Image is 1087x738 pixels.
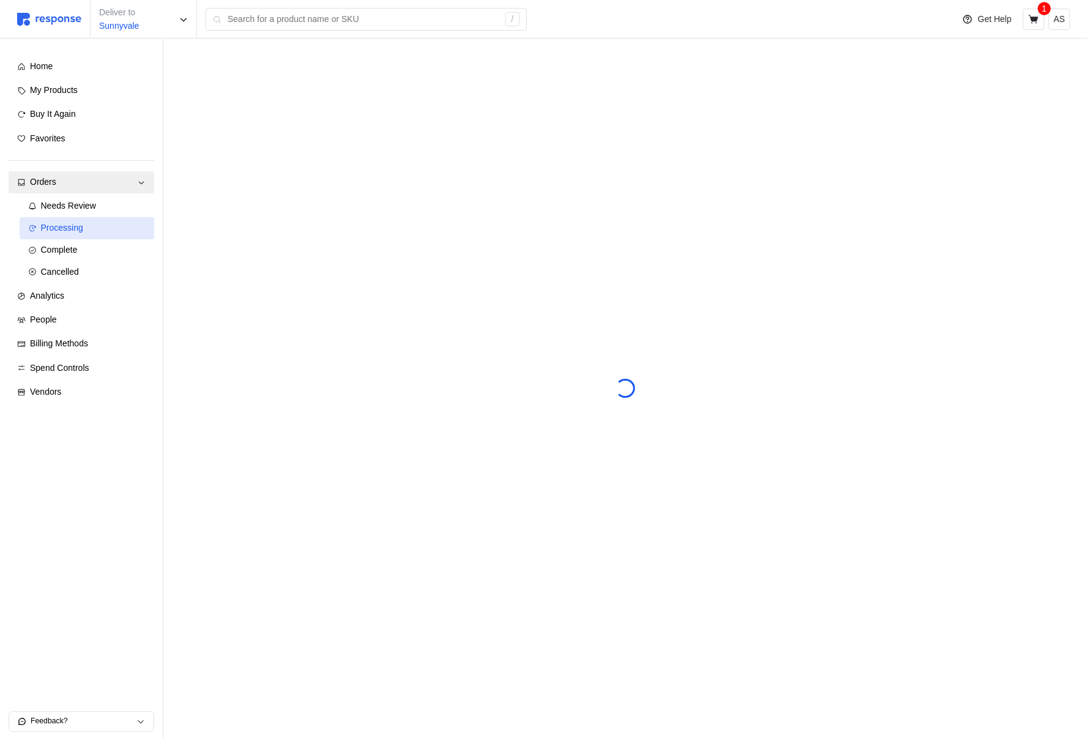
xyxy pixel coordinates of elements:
[9,56,154,78] a: Home
[30,387,61,397] span: Vendors
[30,85,78,95] span: My Products
[9,381,154,403] a: Vendors
[41,267,79,277] span: Cancelled
[9,285,154,307] a: Analytics
[30,363,89,373] span: Spend Controls
[99,20,139,33] p: Sunnyvale
[20,195,154,217] a: Needs Review
[30,61,53,71] span: Home
[9,128,154,150] a: Favorites
[9,309,154,331] a: People
[1042,2,1047,15] p: 1
[1053,13,1065,26] p: AS
[9,103,154,125] a: Buy It Again
[20,217,154,239] a: Processing
[9,357,154,379] a: Spend Controls
[99,6,139,20] p: Deliver to
[30,338,88,348] span: Billing Methods
[228,9,499,31] input: Search for a product name or SKU
[41,223,83,233] span: Processing
[978,13,1011,26] p: Get Help
[9,171,154,193] a: Orders
[20,239,154,261] a: Complete
[955,8,1018,31] button: Get Help
[9,712,154,731] button: Feedback?
[41,245,78,255] span: Complete
[9,80,154,102] a: My Products
[17,13,81,26] img: svg%3e
[9,333,154,355] a: Billing Methods
[505,12,520,27] div: /
[20,261,154,283] a: Cancelled
[30,315,57,324] span: People
[1048,9,1070,30] button: AS
[31,716,136,727] p: Feedback?
[30,291,64,300] span: Analytics
[30,109,76,119] span: Buy It Again
[41,201,96,211] span: Needs Review
[30,176,133,189] div: Orders
[30,133,65,143] span: Favorites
